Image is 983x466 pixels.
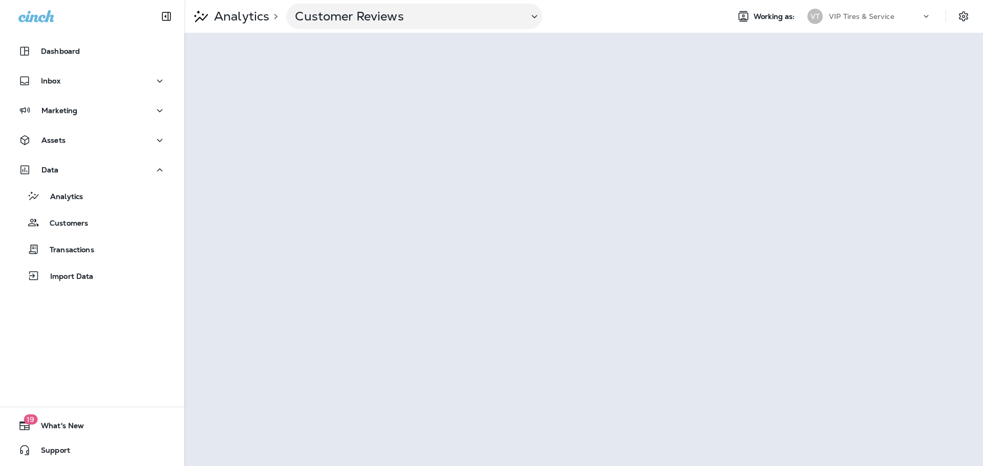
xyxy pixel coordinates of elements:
[10,100,174,121] button: Marketing
[40,192,83,202] p: Analytics
[754,12,797,21] span: Working as:
[41,106,77,115] p: Marketing
[10,415,174,436] button: 19What's New
[10,238,174,260] button: Transactions
[10,130,174,150] button: Assets
[954,7,973,26] button: Settings
[210,9,269,24] p: Analytics
[807,9,823,24] div: VT
[39,246,94,255] p: Transactions
[40,272,94,282] p: Import Data
[10,212,174,233] button: Customers
[10,440,174,460] button: Support
[295,9,520,24] p: Customer Reviews
[39,219,88,229] p: Customers
[41,47,80,55] p: Dashboard
[10,71,174,91] button: Inbox
[10,160,174,180] button: Data
[10,185,174,207] button: Analytics
[152,6,181,27] button: Collapse Sidebar
[269,12,278,20] p: >
[10,41,174,61] button: Dashboard
[10,265,174,286] button: Import Data
[24,414,37,425] span: 19
[41,136,66,144] p: Assets
[41,166,59,174] p: Data
[31,421,84,434] span: What's New
[31,446,70,458] span: Support
[829,12,894,20] p: VIP Tires & Service
[41,77,60,85] p: Inbox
